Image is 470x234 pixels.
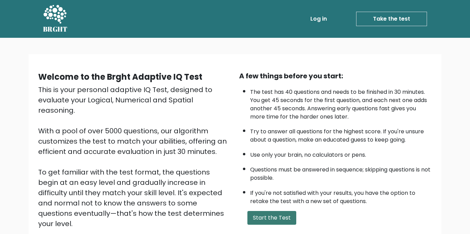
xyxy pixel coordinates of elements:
[239,71,432,81] div: A few things before you start:
[356,12,427,26] a: Take the test
[250,124,432,144] li: Try to answer all questions for the highest score. If you're unsure about a question, make an edu...
[250,85,432,121] li: The test has 40 questions and needs to be finished in 30 minutes. You get 45 seconds for the firs...
[250,147,432,159] li: Use only your brain, no calculators or pens.
[250,186,432,205] li: If you're not satisfied with your results, you have the option to retake the test with a new set ...
[38,71,202,82] b: Welcome to the Brght Adaptive IQ Test
[250,162,432,182] li: Questions must be answered in sequence; skipping questions is not possible.
[247,211,296,225] button: Start the Test
[43,25,68,33] h5: BRGHT
[43,3,68,35] a: BRGHT
[308,12,330,26] a: Log in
